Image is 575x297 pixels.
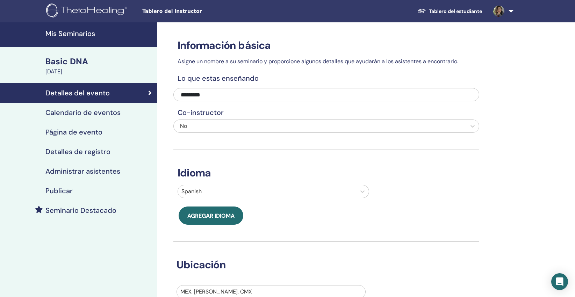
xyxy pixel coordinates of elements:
h3: Idioma [173,167,479,179]
h4: Co-instructor [173,108,479,117]
h4: Calendario de eventos [45,108,121,117]
h3: Ubicación [172,259,470,271]
h4: Mis Seminarios [45,29,153,38]
h4: Publicar [45,187,73,195]
span: Tablero del instructor [142,8,247,15]
img: default.jpg [493,6,504,17]
img: graduation-cap-white.svg [418,8,426,14]
a: Tablero del estudiante [412,5,488,18]
h4: Detalles de registro [45,147,110,156]
div: Basic DNA [45,56,153,67]
button: Agregar idioma [179,207,243,225]
p: Asigne un nombre a su seminario y proporcione algunos detalles que ayudarán a los asistentes a en... [173,57,479,66]
span: No [180,122,187,130]
h4: Lo que estas enseñando [173,74,479,82]
div: [DATE] [45,67,153,76]
h4: Administrar asistentes [45,167,120,175]
h3: Información básica [173,39,479,52]
h4: Detalles del evento [45,89,110,97]
span: Agregar idioma [187,212,235,219]
a: Basic DNA[DATE] [41,56,157,76]
h4: Seminario Destacado [45,206,116,215]
div: Open Intercom Messenger [551,273,568,290]
h4: Página de evento [45,128,102,136]
img: logo.png [46,3,130,19]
